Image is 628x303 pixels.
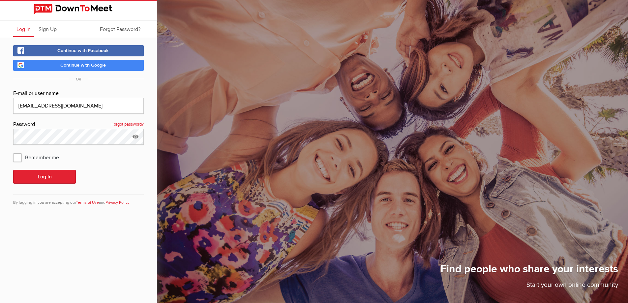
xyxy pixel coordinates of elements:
[97,20,144,37] a: Forgot Password?
[35,20,60,37] a: Sign Up
[440,262,618,280] h1: Find people who share your interests
[13,45,144,56] a: Continue with Facebook
[13,194,144,206] div: By logging in you are accepting our and
[13,89,144,98] div: E-mail or user name
[13,98,144,114] input: Email@address.com
[13,60,144,71] a: Continue with Google
[69,77,88,82] span: OR
[105,200,130,205] a: Privacy Policy
[100,26,140,33] span: Forgot Password?
[60,62,106,68] span: Continue with Google
[440,280,618,293] p: Start your own online community
[16,26,31,33] span: Log In
[39,26,57,33] span: Sign Up
[76,200,99,205] a: Terms of Use
[13,120,144,129] div: Password
[57,48,109,53] span: Continue with Facebook
[111,120,144,129] a: Forgot password?
[13,170,76,184] button: Log In
[13,151,66,163] span: Remember me
[34,4,123,15] img: DownToMeet
[13,20,34,37] a: Log In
